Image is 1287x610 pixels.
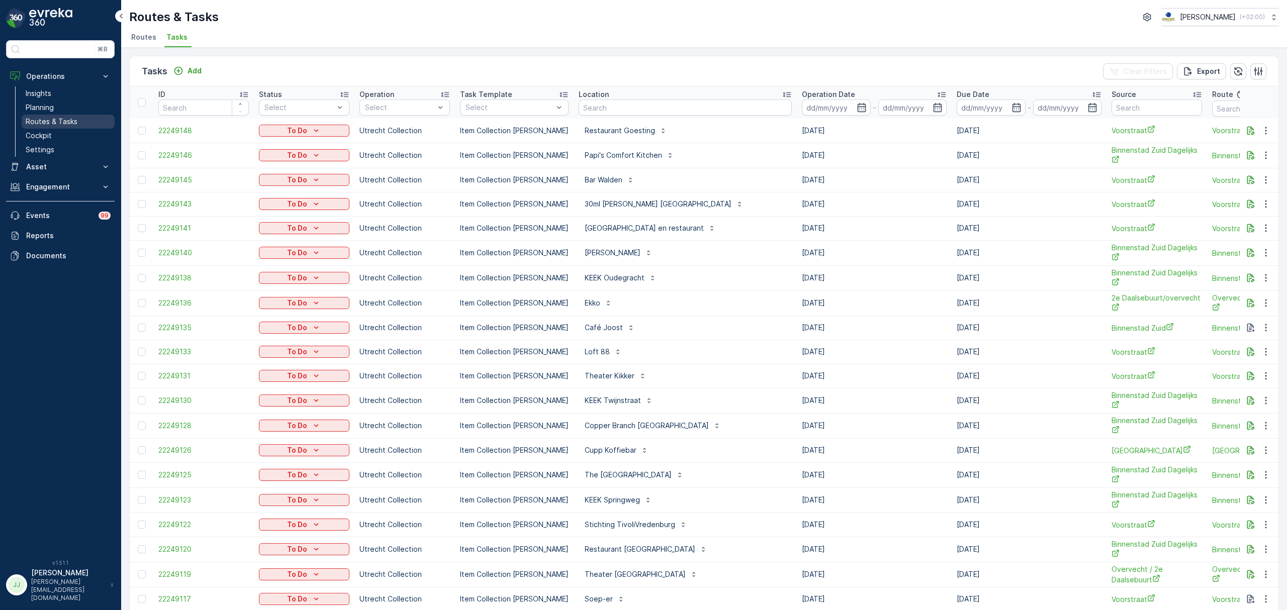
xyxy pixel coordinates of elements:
a: Binnenstad Zuid Dagelijks [1112,490,1202,511]
p: The [GEOGRAPHIC_DATA] [585,470,672,480]
a: 22249145 [158,175,249,185]
a: 22249143 [158,199,249,209]
p: KEEK Springweg [585,495,640,505]
span: 22249126 [158,445,249,455]
button: To Do [259,444,349,456]
p: 99 [101,212,109,220]
td: [DATE] [952,192,1107,216]
td: [DATE] [952,438,1107,462]
a: 22249140 [158,248,249,258]
p: Loft 88 [585,347,610,357]
p: 30ml [PERSON_NAME] [GEOGRAPHIC_DATA] [585,199,731,209]
span: Binnenstad Zuid Dagelijks [1112,268,1202,288]
input: Search [579,99,792,116]
p: Soep-er [585,594,613,604]
p: Cupp Koffiebar [585,445,636,455]
td: [DATE] [952,216,1107,240]
a: Voorstraat [1112,125,1202,136]
button: KEEK Oudegracht [579,270,663,286]
td: [DATE] [952,462,1107,487]
input: Search [1112,99,1202,116]
button: Export [1177,63,1226,79]
a: Binnenstad Zuid Dagelijks [1112,465,1202,485]
span: Voorstraat [1112,594,1202,604]
p: Stichting TivoliVredenburg [585,520,675,530]
a: 22249135 [158,323,249,333]
td: [DATE] [952,143,1107,168]
p: Restaurant Goesting [585,126,655,136]
button: To Do [259,519,349,531]
img: basis-logo_rgb2x.png [1161,12,1176,23]
a: Reports [6,226,115,246]
a: Documents [6,246,115,266]
td: [DATE] [797,364,952,388]
div: Toggle Row Selected [138,176,146,184]
button: To Do [259,322,349,334]
p: Clear Filters [1123,66,1167,76]
span: 22249125 [158,470,249,480]
button: Cupp Koffiebar [579,442,655,458]
a: Voorstraat [1112,371,1202,381]
a: 22249146 [158,150,249,160]
a: 22249136 [158,298,249,308]
button: To Do [259,198,349,210]
p: Café Joost [585,323,623,333]
span: Voorstraat [1112,175,1202,185]
button: To Do [259,222,349,234]
p: KEEK Twijnstraat [585,395,641,405]
p: [PERSON_NAME] [31,568,106,578]
button: To Do [259,394,349,406]
a: Voorstraat [1112,223,1202,234]
p: To Do [287,421,307,431]
a: Binnenstad Zuid Dagelijks [1112,539,1202,560]
td: [DATE] [797,216,952,240]
button: JJ[PERSON_NAME][PERSON_NAME][EMAIL_ADDRESS][DOMAIN_NAME] [6,568,115,602]
p: To Do [287,520,307,530]
p: To Do [287,569,307,579]
button: To Do [259,370,349,382]
td: [DATE] [952,537,1107,562]
p: To Do [287,495,307,505]
button: [PERSON_NAME](+02:00) [1161,8,1279,26]
td: [DATE] [797,537,952,562]
div: Toggle Row Selected [138,545,146,553]
a: Routes & Tasks [22,115,115,129]
td: [DATE] [797,265,952,290]
td: [DATE] [797,462,952,487]
button: To Do [259,346,349,358]
p: To Do [287,347,307,357]
button: Add [169,65,206,77]
td: [DATE] [797,438,952,462]
a: Events99 [6,206,115,226]
a: 22249130 [158,395,249,405]
button: Café Joost [579,320,641,336]
div: Toggle Row Selected [138,496,146,504]
div: Toggle Row Selected [138,521,146,529]
td: [DATE] [797,290,952,316]
span: 22249123 [158,495,249,505]
div: Toggle Row Selected [138,274,146,282]
td: [DATE] [952,340,1107,364]
a: 22249122 [158,520,249,530]
div: Toggle Row Selected [138,151,146,159]
p: ( +02:00 ) [1240,13,1265,21]
div: Toggle Row Selected [138,324,146,332]
td: [DATE] [952,119,1107,143]
p: [GEOGRAPHIC_DATA] en restaurant [585,223,704,233]
p: Planning [26,103,54,113]
p: Add [188,66,202,76]
div: JJ [9,577,25,593]
td: [DATE] [952,562,1107,587]
span: Voorstraat [1112,520,1202,530]
td: [DATE] [797,143,952,168]
span: 22249131 [158,371,249,381]
a: 22249141 [158,223,249,233]
a: Voorstraat [1112,347,1202,357]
